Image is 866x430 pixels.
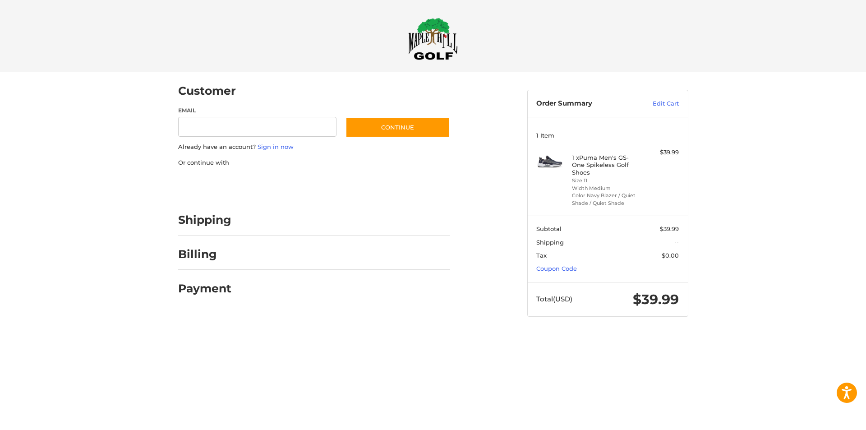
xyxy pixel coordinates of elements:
[178,247,231,261] h2: Billing
[643,148,679,157] div: $39.99
[258,143,294,150] a: Sign in now
[408,18,458,60] img: Maple Hill Golf
[662,252,679,259] span: $0.00
[536,239,564,246] span: Shipping
[178,158,450,167] p: Or continue with
[536,295,572,303] span: Total (USD)
[536,132,679,139] h3: 1 Item
[633,291,679,308] span: $39.99
[178,84,236,98] h2: Customer
[178,213,231,227] h2: Shipping
[572,185,641,192] li: Width Medium
[175,176,243,192] iframe: PayPal-paypal
[252,176,319,192] iframe: PayPal-paylater
[572,154,641,176] h4: 1 x Puma Men's GS-One Spikeless Golf Shoes
[572,177,641,185] li: Size 11
[660,225,679,232] span: $39.99
[572,192,641,207] li: Color Navy Blazer / Quiet Shade / Quiet Shade
[178,143,450,152] p: Already have an account?
[633,99,679,108] a: Edit Cart
[536,265,577,272] a: Coupon Code
[178,282,231,296] h2: Payment
[345,117,450,138] button: Continue
[536,225,562,232] span: Subtotal
[792,406,866,430] iframe: Google Customer Reviews
[536,99,633,108] h3: Order Summary
[178,106,337,115] label: Email
[536,252,547,259] span: Tax
[328,176,396,192] iframe: PayPal-venmo
[674,239,679,246] span: --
